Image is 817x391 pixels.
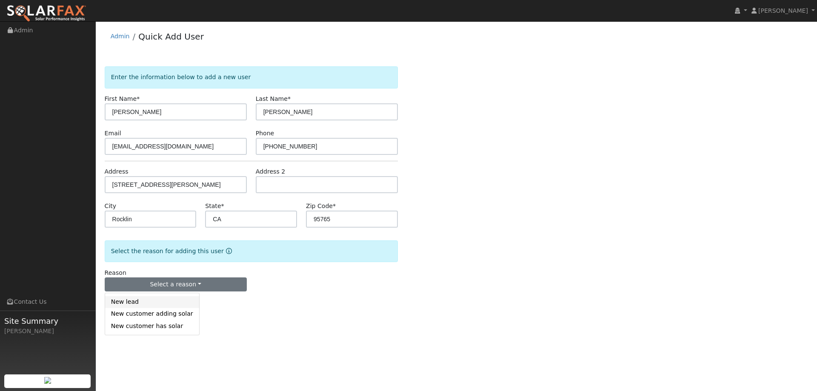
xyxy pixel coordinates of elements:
[221,203,224,209] span: Required
[256,94,291,103] label: Last Name
[205,202,224,211] label: State
[111,33,130,40] a: Admin
[333,203,336,209] span: Required
[256,129,274,138] label: Phone
[105,308,199,320] a: New customer adding solar
[44,377,51,384] img: retrieve
[306,202,336,211] label: Zip Code
[105,167,129,176] label: Address
[137,95,140,102] span: Required
[105,129,121,138] label: Email
[224,248,232,254] a: Reason for new user
[288,95,291,102] span: Required
[105,202,117,211] label: City
[105,320,199,332] a: New customer has solar
[105,277,247,292] button: Select a reason
[758,7,808,14] span: [PERSON_NAME]
[138,31,204,42] a: Quick Add User
[4,315,91,327] span: Site Summary
[105,268,126,277] label: Reason
[256,167,286,176] label: Address 2
[6,5,86,23] img: SolarFax
[105,296,199,308] a: New lead
[105,94,140,103] label: First Name
[105,66,398,88] div: Enter the information below to add a new user
[105,240,398,262] div: Select the reason for adding this user
[4,327,91,336] div: [PERSON_NAME]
